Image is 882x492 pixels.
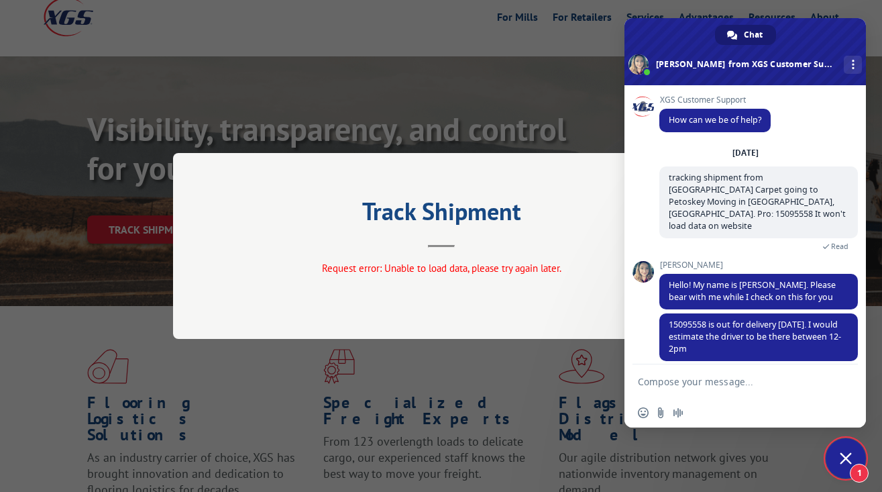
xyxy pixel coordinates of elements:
[659,260,858,270] span: [PERSON_NAME]
[638,376,823,388] textarea: Compose your message...
[844,56,862,74] div: More channels
[850,464,869,483] span: 1
[669,319,841,354] span: 15095558 is out for delivery [DATE]. I would estimate the driver to be there between 12-2pm
[673,407,683,418] span: Audio message
[831,242,848,251] span: Read
[744,25,763,45] span: Chat
[638,407,649,418] span: Insert an emoji
[655,407,666,418] span: Send a file
[715,25,776,45] div: Chat
[240,202,643,228] h2: Track Shipment
[669,114,761,126] span: How can we be of help?
[659,95,771,105] span: XGS Customer Support
[321,262,561,275] span: Request error: Unable to load data, please try again later.
[669,279,836,303] span: Hello! My name is [PERSON_NAME]. Please bear with me while I check on this for you
[826,438,866,479] div: Close chat
[669,172,846,232] span: tracking shipment from [GEOGRAPHIC_DATA] Carpet going to Petoskey Moving in [GEOGRAPHIC_DATA], [G...
[732,149,759,157] div: [DATE]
